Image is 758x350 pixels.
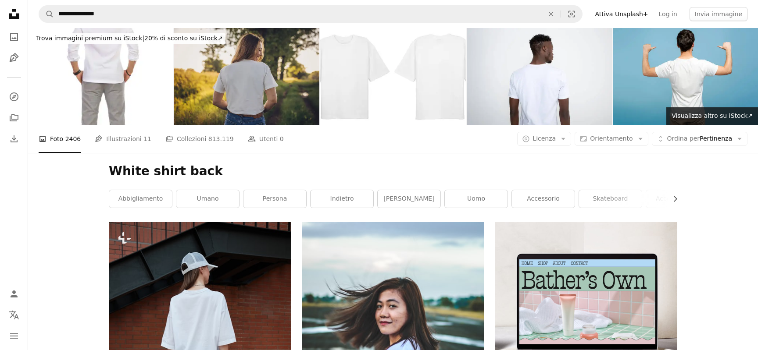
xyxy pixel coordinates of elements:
[39,6,54,22] button: Cerca su Unsplash
[517,132,571,146] button: Licenza
[672,112,753,119] span: Visualizza altro su iStock ↗
[654,7,683,21] a: Log in
[579,190,642,208] a: skateboard
[243,190,306,208] a: persona
[320,28,465,125] img: White T-shirts front and back used as design template.
[280,134,284,144] span: 0
[667,190,677,208] button: scorri la lista a destra
[248,125,284,153] a: Utenti 0
[667,134,732,143] span: Pertinenza
[667,135,700,142] span: Ordina per
[311,190,373,208] a: Indietro
[165,125,234,153] a: Collezioni 813.119
[590,135,633,142] span: Orientamento
[5,285,23,303] a: Accedi / Registrati
[143,134,151,144] span: 11
[5,130,23,148] a: Cronologia download
[467,28,612,125] img: Uomo afro-americano in maglietta bianca su sfondo bianco.
[176,190,239,208] a: Umano
[174,28,319,125] img: Donna affascinante nella natura
[613,28,758,125] img: Ritratto di giovane che indossa una maglietta bianca che punta alla parte posteriore con le dita
[95,125,151,153] a: Illustrazioni 11
[575,132,648,146] button: Orientamento
[561,6,582,22] button: Ricerca visiva
[28,28,173,125] img: Vista posteriore di uomo elegante in piedi in pantaloni grigi e camicia bianca.
[208,134,234,144] span: 813.119
[690,7,747,21] button: Invia immagine
[28,28,231,49] a: Trova immagini premium su iStock|20% di sconto su iStock↗
[590,7,653,21] a: Attiva Unsplash+
[5,28,23,46] a: Foto
[109,163,677,179] h1: White shirt back
[652,132,747,146] button: Ordina perPertinenza
[445,190,508,208] a: uomo
[512,190,575,208] a: accessorio
[541,6,561,22] button: Elimina
[109,190,172,208] a: abbigliamento
[5,109,23,127] a: Collezioni
[666,107,758,125] a: Visualizza altro su iStock↗
[33,33,225,44] div: 20% di sconto su iStock ↗
[5,306,23,324] button: Lingua
[646,190,709,208] a: accessoristica
[39,5,583,23] form: Trova visual in tutto il sito
[378,190,440,208] a: [PERSON_NAME]
[36,35,144,42] span: Trova immagini premium su iStock |
[5,88,23,106] a: Esplora
[533,135,556,142] span: Licenza
[5,49,23,67] a: Illustrazioni
[5,327,23,345] button: Menu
